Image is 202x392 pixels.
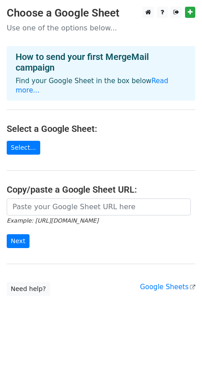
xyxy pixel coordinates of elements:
p: Use one of the options below... [7,23,195,33]
h4: How to send your first MergeMail campaign [16,51,186,73]
small: Example: [URL][DOMAIN_NAME] [7,217,98,224]
h4: Select a Google Sheet: [7,123,195,134]
input: Next [7,234,29,248]
a: Read more... [16,77,168,94]
a: Google Sheets [140,283,195,291]
h4: Copy/paste a Google Sheet URL: [7,184,195,195]
p: Find your Google Sheet in the box below [16,76,186,95]
a: Select... [7,141,40,155]
h3: Choose a Google Sheet [7,7,195,20]
input: Paste your Google Sheet URL here [7,198,191,215]
a: Need help? [7,282,50,296]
